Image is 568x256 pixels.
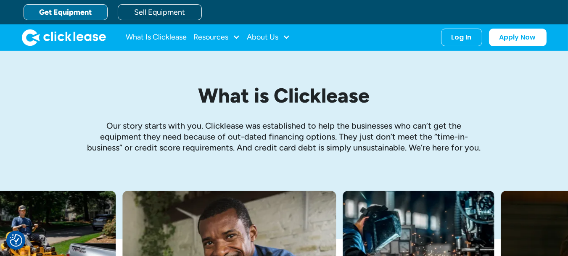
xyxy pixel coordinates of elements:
[489,29,547,46] a: Apply Now
[118,4,202,20] a: Sell Equipment
[10,234,22,247] img: Revisit consent button
[10,234,22,247] button: Consent Preferences
[87,84,482,107] h1: What is Clicklease
[22,29,106,46] img: Clicklease logo
[22,29,106,46] a: home
[247,29,291,46] div: About Us
[194,29,240,46] div: Resources
[126,29,187,46] a: What Is Clicklease
[87,120,482,153] p: Our story starts with you. Clicklease was established to help the businesses who can’t get the eq...
[452,33,472,42] div: Log In
[24,4,108,20] a: Get Equipment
